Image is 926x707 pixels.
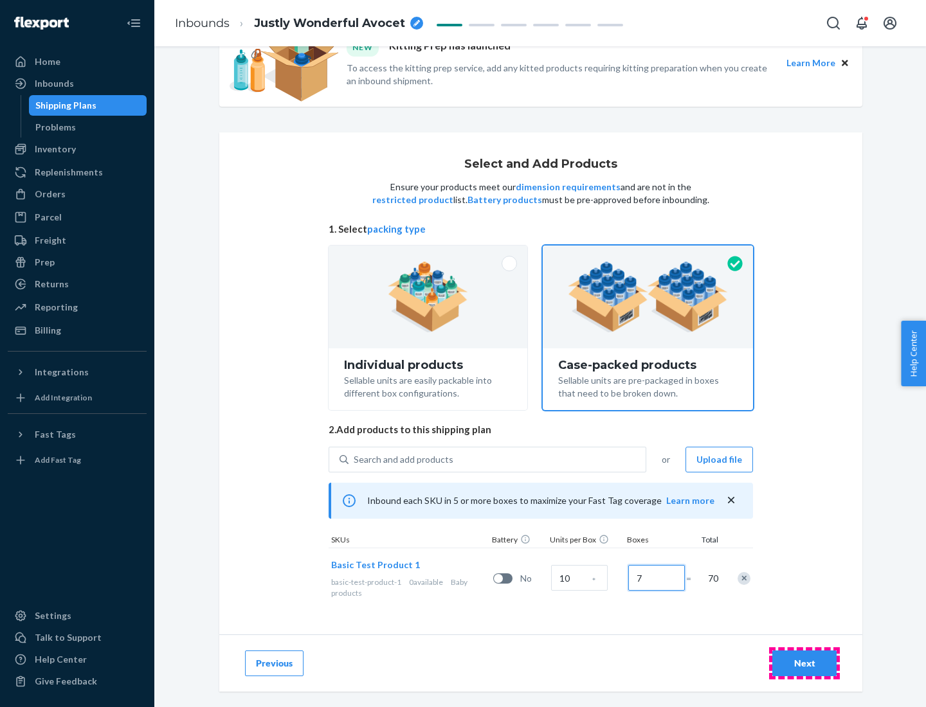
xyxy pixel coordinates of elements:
[520,572,546,585] span: No
[8,320,147,341] a: Billing
[329,483,753,519] div: Inbound each SKU in 5 or more boxes to maximize your Fast Tag coverage
[347,39,379,56] div: NEW
[14,17,69,30] img: Flexport logo
[35,99,96,112] div: Shipping Plans
[901,321,926,386] button: Help Center
[331,559,420,571] button: Basic Test Product 1
[624,534,689,548] div: Boxes
[35,77,74,90] div: Inbounds
[8,73,147,94] a: Inbounds
[8,388,147,408] a: Add Integration
[388,262,468,332] img: individual-pack.facf35554cb0f1810c75b2bd6df2d64e.png
[738,572,750,585] div: Remove Item
[175,16,230,30] a: Inbounds
[331,559,420,570] span: Basic Test Product 1
[354,453,453,466] div: Search and add products
[331,577,488,598] div: Baby products
[409,577,443,587] span: 0 available
[568,262,728,332] img: case-pack.59cecea509d18c883b923b81aeac6d0b.png
[558,371,738,400] div: Sellable units are pre-packaged in boxes that need to be broken down.
[35,143,76,156] div: Inventory
[786,56,835,70] button: Learn More
[347,62,775,87] p: To access the kitting prep service, add any kitted products requiring kitting preparation when yo...
[838,56,852,70] button: Close
[628,565,685,591] input: Number of boxes
[8,605,147,626] a: Settings
[35,211,62,224] div: Parcel
[8,274,147,294] a: Returns
[547,534,624,548] div: Units per Box
[35,188,66,201] div: Orders
[29,95,147,116] a: Shipping Plans
[725,494,738,507] button: close
[344,371,512,400] div: Sellable units are easily packable into different box configurations.
[35,653,87,666] div: Help Center
[666,494,714,507] button: Learn more
[464,158,617,171] h1: Select and Add Products
[8,297,147,318] a: Reporting
[8,424,147,445] button: Fast Tags
[371,181,711,206] p: Ensure your products meet our and are not in the list. must be pre-approved before inbounding.
[35,121,76,134] div: Problems
[689,534,721,548] div: Total
[8,450,147,470] a: Add Fast Tag
[35,428,76,441] div: Fast Tags
[329,423,753,436] span: 2. Add products to this shipping plan
[8,207,147,228] a: Parcel
[35,631,102,644] div: Talk to Support
[8,252,147,273] a: Prep
[686,572,699,585] span: =
[8,362,147,382] button: Integrations
[245,650,304,676] button: Previous
[558,359,738,371] div: Case-packed products
[821,10,846,36] button: Open Search Box
[372,193,453,206] button: restricted product
[772,650,837,676] button: Next
[705,572,718,585] span: 70
[165,4,433,42] ol: breadcrumbs
[551,565,608,591] input: Case Quantity
[8,649,147,670] a: Help Center
[8,230,147,251] a: Freight
[367,222,426,236] button: packing type
[8,51,147,72] a: Home
[877,10,903,36] button: Open account menu
[35,55,60,68] div: Home
[35,675,97,688] div: Give Feedback
[8,671,147,692] button: Give Feedback
[121,10,147,36] button: Close Navigation
[8,162,147,183] a: Replenishments
[516,181,621,193] button: dimension requirements
[849,10,875,36] button: Open notifications
[8,184,147,204] a: Orders
[329,534,489,548] div: SKUs
[35,256,55,269] div: Prep
[468,193,542,206] button: Battery products
[35,609,71,622] div: Settings
[35,454,81,465] div: Add Fast Tag
[8,627,147,648] a: Talk to Support
[35,392,92,403] div: Add Integration
[344,359,512,371] div: Individual products
[329,222,753,236] span: 1. Select
[29,117,147,138] a: Problems
[254,15,405,32] span: Justly Wonderful Avocet
[35,324,61,337] div: Billing
[35,301,78,314] div: Reporting
[489,534,547,548] div: Battery
[8,139,147,159] a: Inventory
[331,577,401,587] span: basic-test-product-1
[389,39,511,56] p: Kitting Prep has launched
[662,453,670,466] span: or
[783,657,826,670] div: Next
[685,447,753,472] button: Upload file
[35,366,89,379] div: Integrations
[35,234,66,247] div: Freight
[35,166,103,179] div: Replenishments
[35,278,69,291] div: Returns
